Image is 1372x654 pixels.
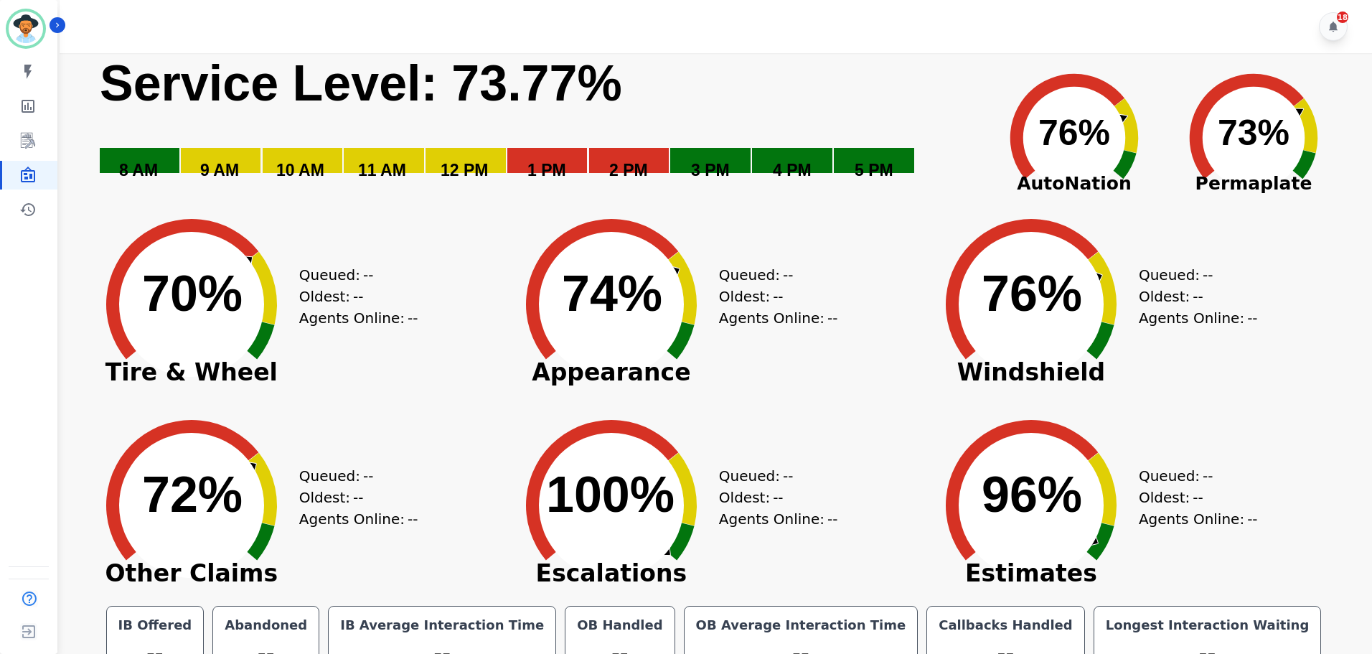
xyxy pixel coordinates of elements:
[299,508,421,530] div: Agents Online:
[1203,465,1213,487] span: --
[276,161,324,179] text: 10 AM
[691,161,730,179] text: 3 PM
[982,266,1082,322] text: 76%
[924,566,1139,581] span: Estimates
[299,465,407,487] div: Queued:
[358,161,406,179] text: 11 AM
[783,465,793,487] span: --
[142,266,243,322] text: 70%
[562,266,662,322] text: 74%
[408,508,418,530] span: --
[982,467,1082,523] text: 96%
[353,487,363,508] span: --
[363,465,373,487] span: --
[119,161,158,179] text: 8 AM
[783,264,793,286] span: --
[299,307,421,329] div: Agents Online:
[719,487,827,508] div: Oldest:
[574,615,665,635] div: OB Handled
[719,307,841,329] div: Agents Online:
[222,615,310,635] div: Abandoned
[1103,615,1312,635] div: Longest Interaction Waiting
[693,615,909,635] div: OB Average Interaction Time
[719,465,827,487] div: Queued:
[527,161,566,179] text: 1 PM
[100,55,622,111] text: Service Level: 73.77%
[546,467,675,523] text: 100%
[985,170,1164,197] span: AutoNation
[84,566,299,581] span: Other Claims
[441,161,488,179] text: 12 PM
[408,307,418,329] span: --
[84,365,299,380] span: Tire & Wheel
[504,365,719,380] span: Appearance
[353,286,363,307] span: --
[200,161,239,179] text: 9 AM
[142,467,243,523] text: 72%
[504,566,719,581] span: Escalations
[1193,286,1203,307] span: --
[116,615,195,635] div: IB Offered
[855,161,893,179] text: 5 PM
[1164,170,1343,197] span: Permaplate
[1139,264,1246,286] div: Queued:
[827,307,837,329] span: --
[299,286,407,307] div: Oldest:
[1337,11,1348,23] div: 18
[98,53,982,200] svg: Service Level: 0%
[1139,465,1246,487] div: Queued:
[1247,307,1257,329] span: --
[936,615,1076,635] div: Callbacks Handled
[924,365,1139,380] span: Windshield
[719,286,827,307] div: Oldest:
[1218,113,1289,153] text: 73%
[719,508,841,530] div: Agents Online:
[1139,286,1246,307] div: Oldest:
[773,286,783,307] span: --
[337,615,547,635] div: IB Average Interaction Time
[827,508,837,530] span: --
[609,161,648,179] text: 2 PM
[1203,264,1213,286] span: --
[1038,113,1110,153] text: 76%
[299,264,407,286] div: Queued:
[9,11,43,46] img: Bordered avatar
[719,264,827,286] div: Queued:
[773,161,812,179] text: 4 PM
[1139,307,1261,329] div: Agents Online:
[1193,487,1203,508] span: --
[1139,487,1246,508] div: Oldest:
[1139,508,1261,530] div: Agents Online:
[773,487,783,508] span: --
[1247,508,1257,530] span: --
[363,264,373,286] span: --
[299,487,407,508] div: Oldest:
